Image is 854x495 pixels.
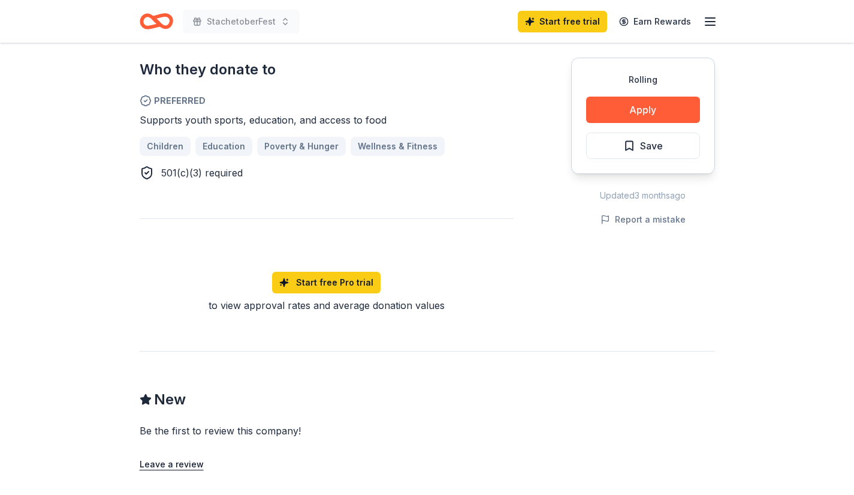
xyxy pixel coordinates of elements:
[147,139,183,154] span: Children
[140,7,173,35] a: Home
[586,97,700,123] button: Apply
[183,10,300,34] button: StachetoberFest
[154,390,186,409] span: New
[140,114,387,126] span: Supports youth sports, education, and access to food
[272,272,381,293] a: Start free Pro trial
[600,212,686,227] button: Report a mistake
[161,167,243,179] span: 501(c)(3) required
[140,298,514,313] div: to view approval rates and average donation values
[257,137,346,156] a: Poverty & Hunger
[571,188,715,203] div: Updated 3 months ago
[140,94,514,108] span: Preferred
[586,73,700,87] div: Rolling
[207,14,276,29] span: StachetoberFest
[203,139,245,154] span: Education
[140,137,191,156] a: Children
[518,11,607,32] a: Start free trial
[140,424,446,438] div: Be the first to review this company!
[586,133,700,159] button: Save
[195,137,252,156] a: Education
[140,60,514,79] h2: Who they donate to
[140,457,204,472] button: Leave a review
[358,139,437,154] span: Wellness & Fitness
[351,137,445,156] a: Wellness & Fitness
[264,139,339,154] span: Poverty & Hunger
[640,138,663,154] span: Save
[612,11,698,32] a: Earn Rewards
